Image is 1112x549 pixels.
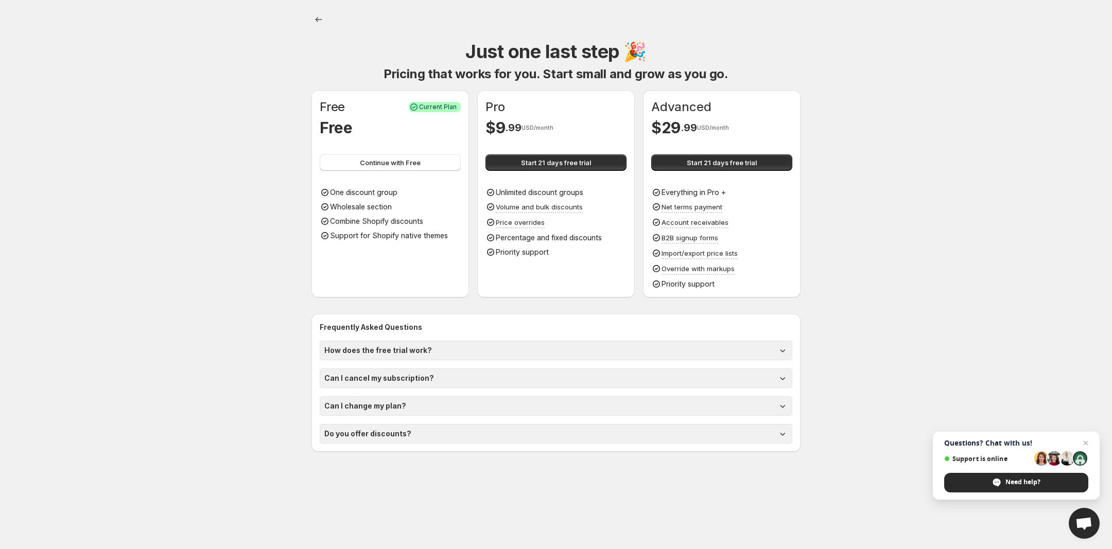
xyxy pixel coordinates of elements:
div: Need help? [944,473,1088,492]
h1: Can I cancel my subscription? [324,373,434,383]
p: Combine Shopify discounts [330,216,423,226]
span: Start 21 days free trial [521,157,591,168]
span: Current Plan [419,103,457,111]
span: USD/month [697,125,729,131]
span: Net terms payment [662,203,722,211]
span: Volume and bulk discounts [496,203,583,211]
button: Start 21 days free trial [651,154,792,171]
h2: Frequently Asked Questions [320,322,792,332]
h1: Free [320,99,345,115]
span: Price overrides [496,218,545,226]
span: Import/export price lists [662,249,738,257]
span: Unlimited discount groups [496,188,583,197]
h1: Advanced [651,99,711,115]
div: Open chat [1069,508,1100,539]
span: Close chat [1080,437,1092,449]
h1: How does the free trial work? [324,345,432,356]
span: Percentage and fixed discounts [496,233,602,242]
p: Support for Shopify native themes [330,231,448,241]
h1: $ 29 [651,117,681,138]
span: Questions? Chat with us! [944,439,1088,447]
h1: $ 9 [485,117,505,138]
span: Priority support [496,247,549,256]
span: . 99 [681,121,697,134]
button: Start 21 days free trial [485,154,627,171]
p: Wholesale section [330,202,392,212]
p: One discount group [330,187,397,198]
h1: Can I change my plan? [324,401,406,411]
h1: Free [320,117,353,138]
span: B2B signup forms [662,234,718,242]
span: USD/month [522,125,553,131]
span: Priority support [662,279,715,288]
span: . 99 [505,121,521,134]
span: Continue with Free [360,157,421,168]
span: Account receivables [662,218,728,226]
h1: Pricing that works for you. Start small and grow as you go. [384,66,728,82]
button: Continue with Free [320,154,461,171]
span: Need help? [1005,477,1040,487]
span: Everything in Pro + [662,188,726,197]
h1: Just one last step 🎉 [465,39,646,64]
span: Start 21 days free trial [687,157,757,168]
h1: Pro [485,99,505,115]
span: Support is online [944,455,1031,463]
h1: Do you offer discounts? [324,429,411,439]
span: Override with markups [662,264,735,273]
